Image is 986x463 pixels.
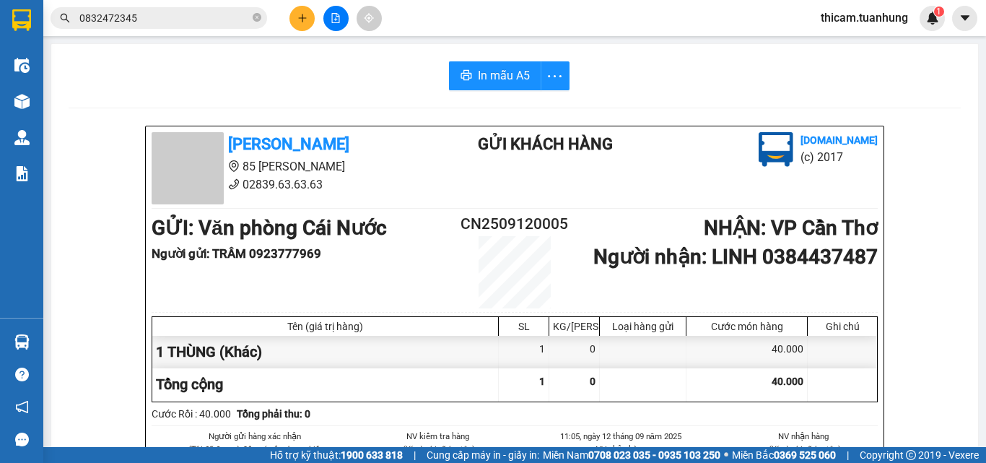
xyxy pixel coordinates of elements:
div: Cước Rồi : 40.000 [152,406,231,422]
sup: 1 [934,7,944,17]
span: environment [228,160,240,172]
h2: CN2509120005 [454,212,575,236]
strong: 1900 633 818 [341,449,403,461]
b: Người gửi : TRÂM 0923777969 [152,246,321,261]
div: Ghi chú [811,321,873,332]
i: (Kí và ghi rõ họ tên) [401,444,474,454]
b: Người nhận : LINH 0384437487 [593,245,878,269]
span: notification [15,400,29,414]
img: solution-icon [14,166,30,181]
i: (Kí và ghi rõ họ tên) [767,444,839,454]
img: warehouse-icon [14,130,30,145]
span: close-circle [253,12,261,25]
strong: 0369 525 060 [774,449,836,461]
span: Miền Nam [543,447,720,463]
b: GỬI : Văn phòng Cái Nước [152,216,387,240]
span: Hỗ trợ kỹ thuật: [270,447,403,463]
span: Cung cấp máy in - giấy in: [427,447,539,463]
div: Cước món hàng [690,321,803,332]
button: plus [289,6,315,31]
div: SL [502,321,545,332]
div: 1 THÙNG (Khác) [152,336,499,368]
li: 11:05, ngày 12 tháng 09 năm 2025 [546,430,695,443]
span: close-circle [253,13,261,22]
button: file-add [323,6,349,31]
b: Tổng phải thu: 0 [237,408,310,420]
span: ⚪️ [724,452,728,458]
span: 1 [539,376,545,387]
span: phone [228,178,240,190]
button: caret-down [952,6,977,31]
li: NV nhận hàng [730,430,878,443]
li: (c) 2017 [800,148,878,166]
span: caret-down [959,12,972,25]
button: more [541,61,570,90]
div: 40.000 [686,336,808,368]
input: Tìm tên, số ĐT hoặc mã đơn [79,10,250,26]
span: aim [364,13,374,23]
li: NV nhận hàng [546,443,695,456]
span: plus [297,13,307,23]
span: printer [461,69,472,83]
span: thicam.tuanhung [809,9,920,27]
div: Loại hàng gửi [603,321,682,332]
strong: 0708 023 035 - 0935 103 250 [588,449,720,461]
span: Tổng cộng [156,376,223,393]
span: | [847,447,849,463]
img: warehouse-icon [14,94,30,109]
span: copyright [906,450,916,460]
b: [DOMAIN_NAME] [800,134,878,146]
div: Tên (giá trị hàng) [156,321,494,332]
li: NV kiểm tra hàng [364,430,512,443]
b: [PERSON_NAME] [228,135,349,153]
img: logo.jpg [759,132,793,167]
div: 0 [549,336,600,368]
img: logo-vxr [12,9,31,31]
button: printerIn mẫu A5 [449,61,541,90]
button: aim [357,6,382,31]
li: 02839.63.63.63 [152,176,420,194]
div: 1 [499,336,549,368]
span: 40.000 [772,376,803,387]
span: 0 [590,376,595,387]
img: warehouse-icon [14,58,30,73]
span: message [15,433,29,446]
img: warehouse-icon [14,334,30,350]
div: KG/[PERSON_NAME] [553,321,595,332]
span: In mẫu A5 [478,66,530,85]
li: Người gửi hàng xác nhận [180,430,329,443]
b: NHẬN : VP Cần Thơ [704,216,878,240]
span: more [541,67,569,85]
span: search [60,13,70,23]
span: 1 [936,7,941,17]
span: | [414,447,416,463]
span: question-circle [15,368,29,381]
b: Gửi khách hàng [478,135,613,153]
img: icon-new-feature [926,12,939,25]
li: 85 [PERSON_NAME] [152,157,420,176]
span: file-add [331,13,341,23]
span: Miền Bắc [732,447,836,463]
